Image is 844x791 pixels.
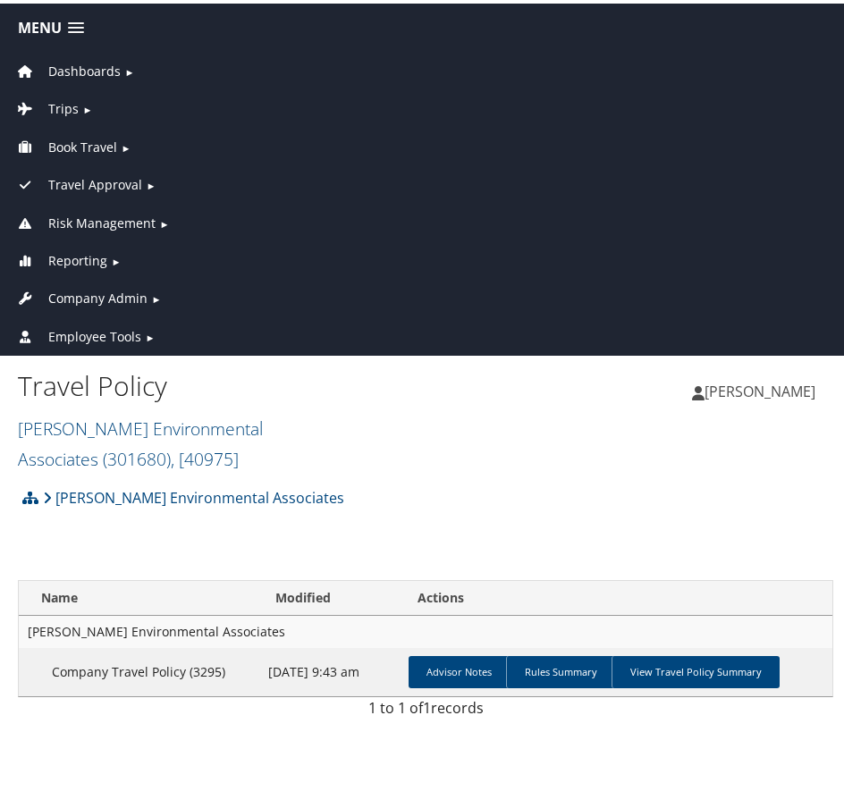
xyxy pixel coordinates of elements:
[103,443,171,467] span: ( 301680 )
[259,644,401,693] td: [DATE] 9:43 am
[19,644,259,693] td: Company Travel Policy (3295)
[48,248,107,267] span: Reporting
[705,378,815,398] span: [PERSON_NAME]
[9,10,93,39] a: Menu
[13,59,121,76] a: Dashboards
[18,16,62,33] span: Menu
[146,175,156,189] span: ►
[171,443,239,467] span: , [ 40975 ]
[82,99,92,113] span: ►
[121,138,131,151] span: ►
[612,652,780,685] a: View Travel Policy Summary
[19,577,259,612] th: Name: activate to sort column ascending
[13,324,141,341] a: Employee Tools
[48,324,141,343] span: Employee Tools
[48,134,117,154] span: Book Travel
[18,413,263,467] a: [PERSON_NAME] Environmental Associates
[13,135,117,152] a: Book Travel
[48,285,148,305] span: Company Admin
[18,364,426,401] h1: Travel Policy
[48,210,156,230] span: Risk Management
[13,97,79,114] a: Trips
[13,248,107,265] a: Reporting
[506,652,615,685] a: Rules Summary
[159,214,169,227] span: ►
[401,577,832,612] th: Actions
[259,577,401,612] th: Modified: activate to sort column ascending
[13,286,148,303] a: Company Admin
[692,361,833,415] a: [PERSON_NAME]
[19,612,832,644] td: [PERSON_NAME] Environmental Associates
[48,96,79,115] span: Trips
[111,251,121,265] span: ►
[151,289,161,302] span: ►
[409,652,510,685] a: Advisor Notes
[124,62,134,75] span: ►
[48,58,121,78] span: Dashboards
[13,173,142,189] a: Travel Approval
[31,694,820,724] div: 1 to 1 of records
[145,327,155,341] span: ►
[13,211,156,228] a: Risk Management
[43,476,344,512] a: [PERSON_NAME] Environmental Associates
[423,694,431,714] span: 1
[48,172,142,191] span: Travel Approval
